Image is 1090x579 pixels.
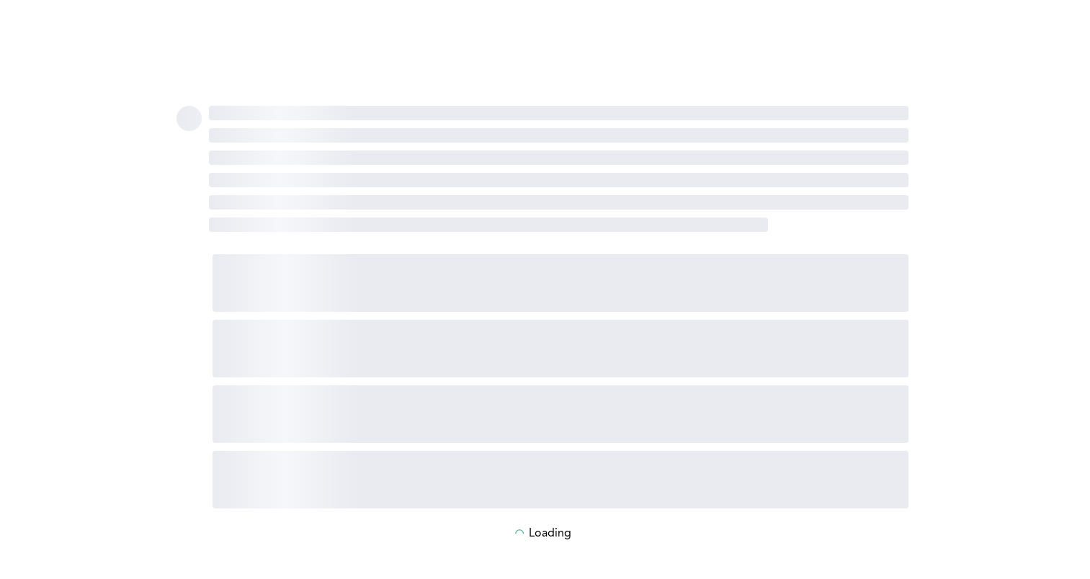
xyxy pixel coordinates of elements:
[209,151,908,165] span: ‌
[213,254,908,312] span: ‌
[213,451,908,508] span: ‌
[209,106,908,120] span: ‌
[213,385,908,443] span: ‌
[529,527,571,540] p: Loading
[209,195,908,210] span: ‌
[209,173,908,187] span: ‌
[209,128,908,143] span: ‌
[209,217,769,232] span: ‌
[213,320,908,377] span: ‌
[177,106,202,131] span: ‌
